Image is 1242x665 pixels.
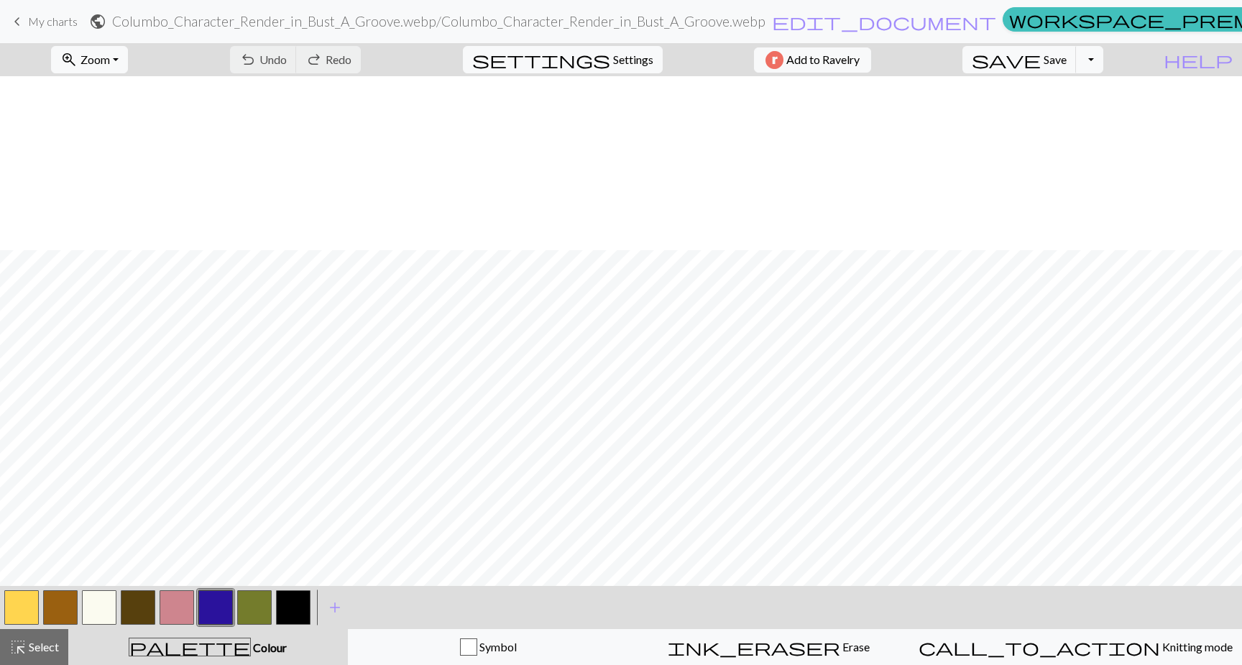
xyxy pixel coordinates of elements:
[348,629,629,665] button: Symbol
[463,46,663,73] button: SettingsSettings
[80,52,110,66] span: Zoom
[919,637,1160,657] span: call_to_action
[51,46,128,73] button: Zoom
[129,637,250,657] span: palette
[1044,52,1067,66] span: Save
[9,9,78,34] a: My charts
[765,51,783,69] img: Ravelry
[972,50,1041,70] span: save
[772,12,996,32] span: edit_document
[1164,50,1233,70] span: help
[786,51,860,69] span: Add to Ravelry
[909,629,1242,665] button: Knitting mode
[112,13,765,29] h2: Columbo_Character_Render_in_Bust_A_Groove.webp / Columbo_Character_Render_in_Bust_A_Groove.webp
[754,47,871,73] button: Add to Ravelry
[68,629,348,665] button: Colour
[28,14,78,28] span: My charts
[840,640,870,653] span: Erase
[477,640,517,653] span: Symbol
[251,641,287,654] span: Colour
[628,629,909,665] button: Erase
[326,597,344,618] span: add
[613,51,653,68] span: Settings
[60,50,78,70] span: zoom_in
[962,46,1077,73] button: Save
[668,637,840,657] span: ink_eraser
[472,51,610,68] i: Settings
[9,12,26,32] span: keyboard_arrow_left
[1160,640,1233,653] span: Knitting mode
[9,637,27,657] span: highlight_alt
[472,50,610,70] span: settings
[27,640,59,653] span: Select
[89,12,106,32] span: public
